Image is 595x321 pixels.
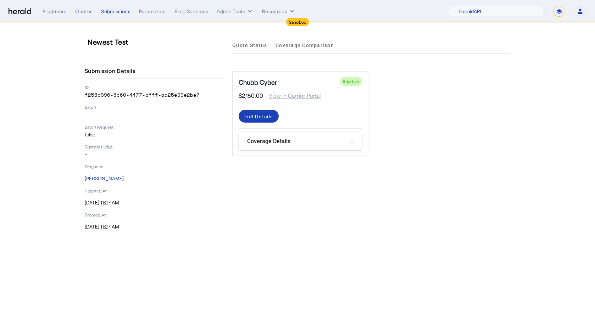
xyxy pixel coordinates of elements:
p: Producer [85,164,224,169]
span: Coverage Comparison [276,43,334,48]
a: Quote Status [232,37,267,54]
span: Quote Status [232,43,267,48]
h4: Submission Details [85,67,138,75]
h3: Newest Test [88,37,227,47]
p: - [85,111,224,118]
p: false [85,131,224,138]
div: Sandbox [286,18,309,26]
mat-panel-title: Coverage Details [247,137,345,146]
button: Full Details [239,110,279,123]
p: [PERSON_NAME] [85,175,224,182]
span: $2,150.00 [239,91,263,100]
div: Quotes [75,8,93,15]
button: internal dropdown menu [217,8,254,15]
a: Coverage Comparison [276,37,334,54]
div: Full Details [244,113,273,120]
div: Parameters [139,8,166,15]
p: Created At [85,212,224,218]
p: f258b996-6c60-4477-bfff-aa25e99e2be7 [85,91,224,98]
p: Custom Fields [85,144,224,150]
button: Resources dropdown menu [262,8,296,15]
p: [DATE] 11:27 AM [85,199,224,206]
div: Submissions [101,8,130,15]
span: View in Carrier Portal [263,91,321,100]
p: Batch [85,104,224,110]
div: Producers [43,8,67,15]
h5: Chubb Cyber [239,77,277,87]
p: [DATE] 11:27 AM [85,223,224,230]
div: Field Schemas [174,8,208,15]
p: Updated At [85,188,224,193]
p: ID [85,84,224,90]
img: Herald Logo [9,8,31,15]
mat-expansion-panel-header: Coverage Details [239,133,362,150]
span: Active [346,79,359,84]
p: Batch Request [85,124,224,130]
p: - [85,151,224,158]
